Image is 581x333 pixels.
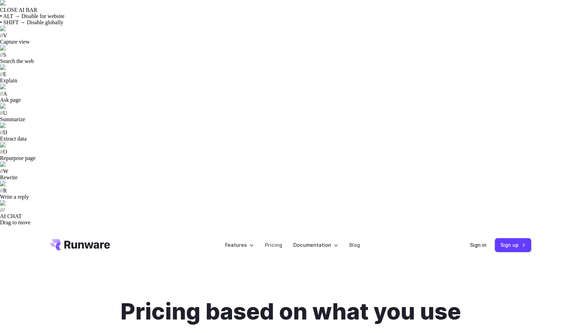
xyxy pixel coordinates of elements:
[495,238,531,252] a: Sign up
[265,241,282,249] a: Pricing
[50,239,110,250] a: Go to /
[293,241,338,249] label: Documentation
[349,241,360,249] a: Blog
[225,241,254,249] label: Features
[470,241,487,249] a: Sign in
[120,298,461,325] h1: Pricing based on what you use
